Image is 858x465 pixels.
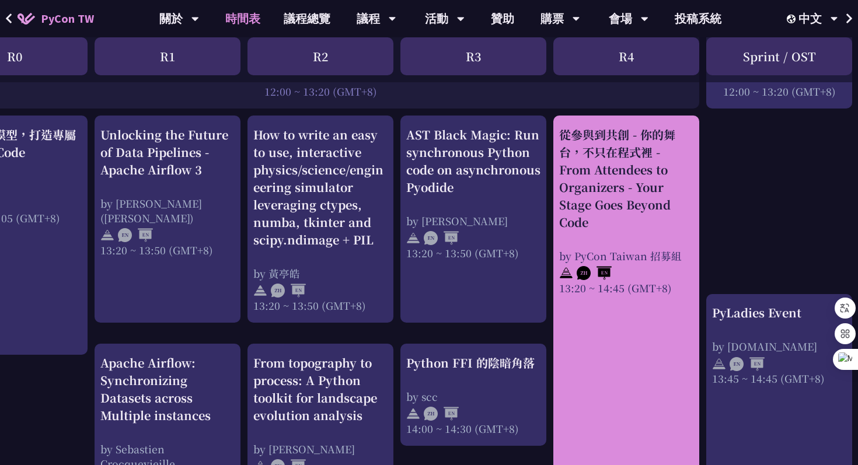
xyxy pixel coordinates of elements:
div: by scc [406,389,540,404]
span: PyCon TW [41,10,94,27]
img: ZHEN.371966e.svg [424,407,459,421]
div: R2 [247,37,393,75]
img: Home icon of PyCon TW 2025 [18,13,35,25]
div: by 黃亭皓 [253,266,388,281]
div: R4 [553,37,699,75]
div: R1 [95,37,240,75]
img: svg+xml;base64,PHN2ZyB4bWxucz0iaHR0cDovL3d3dy53My5vcmcvMjAwMC9zdmciIHdpZHRoPSIyNCIgaGVpZ2h0PSIyNC... [253,284,267,298]
a: AST Black Magic: Run synchronous Python code on asynchronous Pyodide by [PERSON_NAME] 13:20 ~ 13:... [406,126,540,313]
div: by [PERSON_NAME] ([PERSON_NAME]) [100,196,235,225]
img: Locale Icon [787,15,798,23]
img: svg+xml;base64,PHN2ZyB4bWxucz0iaHR0cDovL3d3dy53My5vcmcvMjAwMC9zdmciIHdpZHRoPSIyNCIgaGVpZ2h0PSIyNC... [406,407,420,421]
div: by [DOMAIN_NAME] [712,339,846,354]
div: 13:20 ~ 13:50 (GMT+8) [100,243,235,257]
img: svg+xml;base64,PHN2ZyB4bWxucz0iaHR0cDovL3d3dy53My5vcmcvMjAwMC9zdmciIHdpZHRoPSIyNCIgaGVpZ2h0PSIyNC... [406,231,420,245]
div: Apache Airflow: Synchronizing Datasets across Multiple instances [100,354,235,424]
div: From topography to process: A Python toolkit for landscape evolution analysis [253,354,388,424]
div: R3 [400,37,546,75]
div: 13:20 ~ 13:50 (GMT+8) [253,298,388,313]
img: ENEN.5a408d1.svg [118,228,153,242]
img: svg+xml;base64,PHN2ZyB4bWxucz0iaHR0cDovL3d3dy53My5vcmcvMjAwMC9zdmciIHdpZHRoPSIyNCIgaGVpZ2h0PSIyNC... [559,266,573,280]
img: svg+xml;base64,PHN2ZyB4bWxucz0iaHR0cDovL3d3dy53My5vcmcvMjAwMC9zdmciIHdpZHRoPSIyNCIgaGVpZ2h0PSIyNC... [712,357,726,371]
div: Python FFI 的陰暗角落 [406,354,540,372]
div: 14:00 ~ 14:30 (GMT+8) [406,421,540,436]
div: 13:20 ~ 14:45 (GMT+8) [559,281,693,295]
a: How to write an easy to use, interactive physics/science/engineering simulator leveraging ctypes,... [253,126,388,313]
div: 從參與到共創 - 你的舞台，不只在程式裡 - From Attendees to Organizers - Your Stage Goes Beyond Code [559,126,693,231]
img: ENEN.5a408d1.svg [730,357,765,371]
div: AST Black Magic: Run synchronous Python code on asynchronous Pyodide [406,126,540,196]
div: Sprint / OST [706,37,852,75]
a: Unlocking the Future of Data Pipelines - Apache Airflow 3 by [PERSON_NAME] ([PERSON_NAME]) 13:20 ... [100,126,235,313]
img: svg+xml;base64,PHN2ZyB4bWxucz0iaHR0cDovL3d3dy53My5vcmcvMjAwMC9zdmciIHdpZHRoPSIyNCIgaGVpZ2h0PSIyNC... [100,228,114,242]
div: by PyCon Taiwan 招募組 [559,249,693,263]
img: ENEN.5a408d1.svg [424,231,459,245]
div: 12:00 ~ 13:20 (GMT+8) [712,84,846,99]
div: Unlocking the Future of Data Pipelines - Apache Airflow 3 [100,126,235,179]
div: by [PERSON_NAME] [253,442,388,456]
img: ZHEN.371966e.svg [271,284,306,298]
a: Python FFI 的陰暗角落 by scc 14:00 ~ 14:30 (GMT+8) [406,354,540,436]
div: How to write an easy to use, interactive physics/science/engineering simulator leveraging ctypes,... [253,126,388,249]
div: 13:20 ~ 13:50 (GMT+8) [406,246,540,260]
div: 13:45 ~ 14:45 (GMT+8) [712,371,846,386]
a: PyCon TW [6,4,106,33]
div: by [PERSON_NAME] [406,214,540,228]
div: PyLadies Event [712,304,846,321]
img: ZHEN.371966e.svg [577,266,612,280]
